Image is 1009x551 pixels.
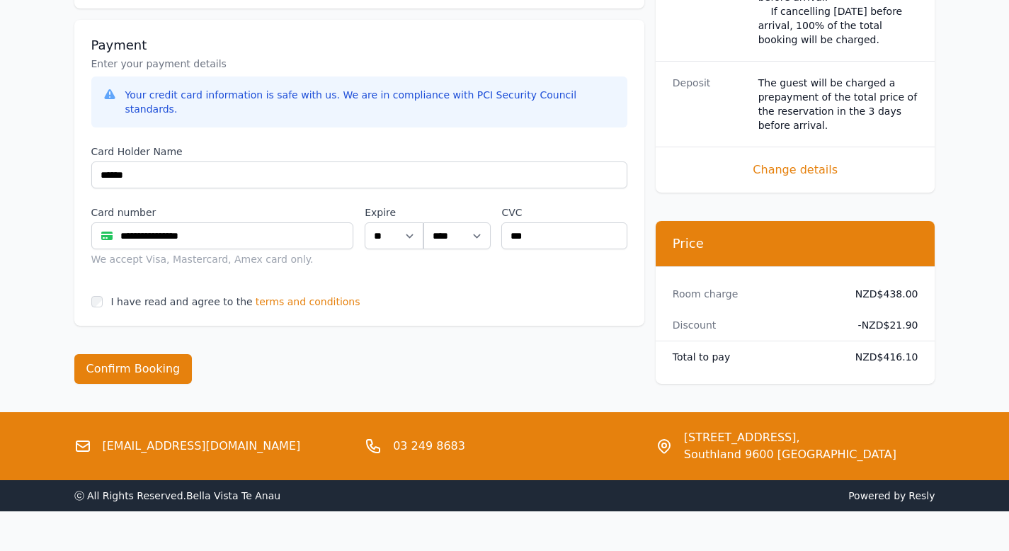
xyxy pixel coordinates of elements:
p: Enter your payment details [91,57,627,71]
div: We accept Visa, Mastercard, Amex card only. [91,252,354,266]
a: Resly [908,490,935,501]
span: Powered by [511,489,935,503]
h3: Price [673,235,918,252]
label: Card number [91,205,354,220]
dt: Deposit [673,76,747,132]
dd: - NZD$21.90 [844,318,918,332]
span: ⓒ All Rights Reserved. Bella Vista Te Anau [74,490,281,501]
label: Expire [365,205,423,220]
dt: Discount [673,318,833,332]
span: [STREET_ADDRESS], [684,429,896,446]
button: Confirm Booking [74,354,193,384]
dd: NZD$416.10 [844,350,918,364]
span: Change details [673,161,918,178]
dd: NZD$438.00 [844,287,918,301]
label: I have read and agree to the [111,296,253,307]
span: terms and conditions [256,295,360,309]
dd: The guest will be charged a prepayment of the total price of the reservation in the 3 days before... [758,76,918,132]
a: 03 249 8683 [393,438,465,455]
h3: Payment [91,37,627,54]
label: . [423,205,490,220]
a: [EMAIL_ADDRESS][DOMAIN_NAME] [103,438,301,455]
label: Card Holder Name [91,144,627,159]
span: Southland 9600 [GEOGRAPHIC_DATA] [684,446,896,463]
div: Your credit card information is safe with us. We are in compliance with PCI Security Council stan... [125,88,616,116]
dt: Room charge [673,287,833,301]
label: CVC [501,205,627,220]
dt: Total to pay [673,350,833,364]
